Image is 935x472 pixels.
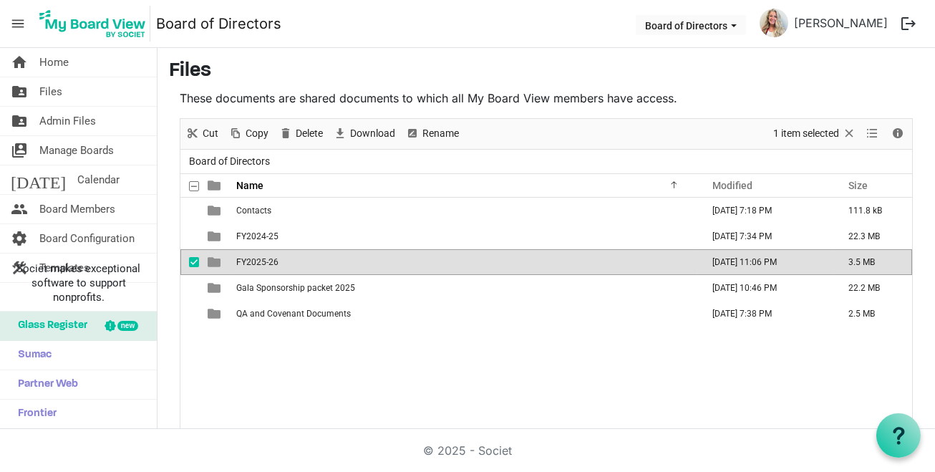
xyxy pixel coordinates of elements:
span: Glass Register [11,312,87,340]
span: construction [11,254,28,282]
div: new [117,321,138,331]
td: checkbox [180,198,199,223]
span: Frontier [11,400,57,428]
td: August 24, 2025 7:38 PM column header Modified [697,301,833,327]
td: 2.5 MB is template cell column header Size [833,301,912,327]
button: Rename [403,125,462,143]
td: checkbox [180,223,199,249]
td: 22.2 MB is template cell column header Size [833,275,912,301]
div: Rename [400,119,464,149]
div: View [861,119,886,149]
span: Board Members [39,195,115,223]
div: Copy [223,119,273,149]
button: Details [888,125,908,143]
span: Download [349,125,397,143]
td: is template cell column header type [199,249,232,275]
td: checkbox [180,301,199,327]
span: people [11,195,28,223]
td: August 24, 2025 7:34 PM column header Modified [697,223,833,249]
a: My Board View Logo [35,6,156,42]
span: Name [236,180,263,191]
div: Details [886,119,910,149]
span: Files [39,77,62,106]
span: [DATE] [11,165,66,194]
span: Cut [201,125,220,143]
td: August 24, 2025 11:06 PM column header Modified [697,249,833,275]
td: checkbox [180,249,199,275]
td: checkbox [180,275,199,301]
button: Download [331,125,398,143]
td: 22.3 MB is template cell column header Size [833,223,912,249]
span: folder_shared [11,107,28,135]
span: Calendar [77,165,120,194]
td: is template cell column header type [199,198,232,223]
span: Home [39,48,69,77]
td: is template cell column header type [199,301,232,327]
span: Size [848,180,868,191]
a: [PERSON_NAME] [788,9,893,37]
button: View dropdownbutton [864,125,881,143]
span: Modified [712,180,752,191]
div: Cut [180,119,223,149]
span: Gala Sponsorship packet 2025 [236,283,355,293]
button: Selection [771,125,859,143]
td: March 10, 2025 10:46 PM column header Modified [697,275,833,301]
button: Board of Directors dropdownbutton [636,15,746,35]
td: is template cell column header type [199,223,232,249]
span: Partner Web [11,370,78,399]
td: Contacts is template cell column header Name [232,198,697,223]
span: Board Configuration [39,224,135,253]
span: Rename [421,125,460,143]
button: Delete [276,125,326,143]
td: February 19, 2025 7:18 PM column header Modified [697,198,833,223]
button: Copy [226,125,271,143]
a: Board of Directors [156,9,281,38]
span: Manage Boards [39,136,114,165]
span: Contacts [236,206,271,216]
span: settings [11,224,28,253]
span: switch_account [11,136,28,165]
td: 111.8 kB is template cell column header Size [833,198,912,223]
div: Delete [273,119,328,149]
span: home [11,48,28,77]
span: Board of Directors [186,153,273,170]
span: Sumac [11,341,52,370]
span: FY2024-25 [236,231,278,241]
span: Delete [294,125,324,143]
span: Copy [244,125,270,143]
span: menu [4,10,32,37]
span: folder_shared [11,77,28,106]
td: 3.5 MB is template cell column header Size [833,249,912,275]
span: FY2025-26 [236,257,278,267]
td: FY2025-26 is template cell column header Name [232,249,697,275]
td: Gala Sponsorship packet 2025 is template cell column header Name [232,275,697,301]
span: Admin Files [39,107,96,135]
span: Societ makes exceptional software to support nonprofits. [6,261,150,304]
td: QA and Covenant Documents is template cell column header Name [232,301,697,327]
td: FY2024-25 is template cell column header Name [232,223,697,249]
a: © 2025 - Societ [423,443,512,458]
button: logout [893,9,924,39]
div: Download [328,119,400,149]
button: Cut [183,125,221,143]
div: Clear selection [768,119,861,149]
h3: Files [169,59,924,84]
td: is template cell column header type [199,275,232,301]
p: These documents are shared documents to which all My Board View members have access. [180,90,913,107]
span: QA and Covenant Documents [236,309,351,319]
img: LS-MNrqZjgQ_wrPGQ6y3TlJ-mG7o4JT1_0TuBKFgoAiQ40SA2tedeKhdbq5b_xD0KWyXqBKNCt8CSyyraCI1pA_thumb.png [760,9,788,37]
span: 1 item selected [772,125,840,143]
img: My Board View Logo [35,6,150,42]
span: Templates [39,254,89,282]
